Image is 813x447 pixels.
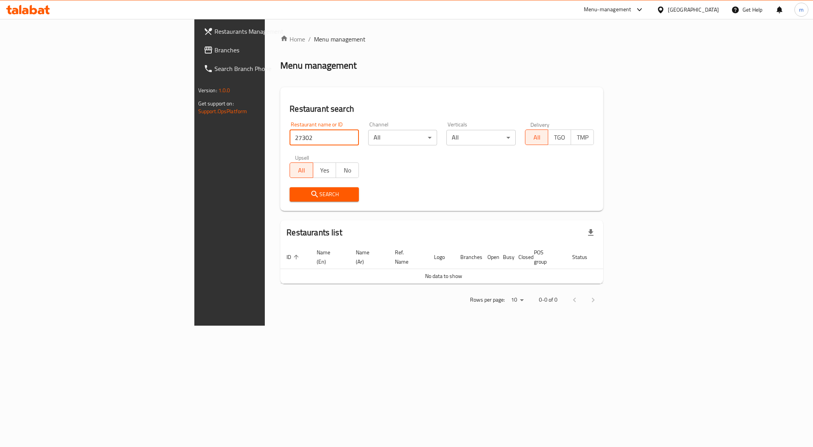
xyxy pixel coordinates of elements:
th: Open [481,245,497,269]
a: Search Branch Phone [197,59,330,78]
span: No [339,165,356,176]
div: [GEOGRAPHIC_DATA] [668,5,719,14]
button: TGO [548,129,571,145]
span: Name (En) [317,248,340,266]
th: Logo [428,245,454,269]
span: Branches [214,45,324,55]
button: Search [290,187,359,202]
span: Menu management [314,35,365,44]
label: Delivery [530,122,550,127]
span: Ref. Name [395,248,419,266]
a: Support.OpsPlatform [198,106,247,116]
span: All [528,132,545,143]
th: Branches [454,245,481,269]
a: Branches [197,41,330,59]
span: Restaurants Management [214,27,324,36]
span: TGO [551,132,568,143]
th: Closed [512,245,528,269]
span: All [293,165,310,176]
div: All [368,130,437,145]
table: enhanced table [280,245,633,284]
th: Busy [497,245,512,269]
a: Restaurants Management [197,22,330,41]
span: POS group [534,248,557,266]
span: Name (Ar) [356,248,379,266]
div: Menu-management [584,5,631,14]
button: All [290,162,313,178]
button: All [525,129,548,145]
span: ID [286,252,301,262]
span: No data to show [425,271,462,281]
p: 0-0 of 0 [539,295,557,305]
span: 1.0.0 [218,85,230,95]
span: Search Branch Phone [214,64,324,73]
span: Yes [316,165,333,176]
span: Version: [198,85,217,95]
input: Search for restaurant name or ID.. [290,130,359,145]
p: Rows per page: [470,295,505,305]
div: Rows per page: [508,294,527,306]
button: No [336,162,359,178]
span: Status [572,252,597,262]
button: TMP [571,129,594,145]
span: Search [296,190,353,199]
span: m [799,5,804,14]
div: Export file [581,223,600,242]
h2: Restaurant search [290,103,594,115]
h2: Restaurants list [286,227,342,238]
span: Get support on: [198,98,234,109]
span: TMP [574,132,591,143]
nav: breadcrumb [280,35,603,44]
div: All [446,130,516,145]
label: Upsell [295,155,309,160]
button: Yes [313,162,336,178]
